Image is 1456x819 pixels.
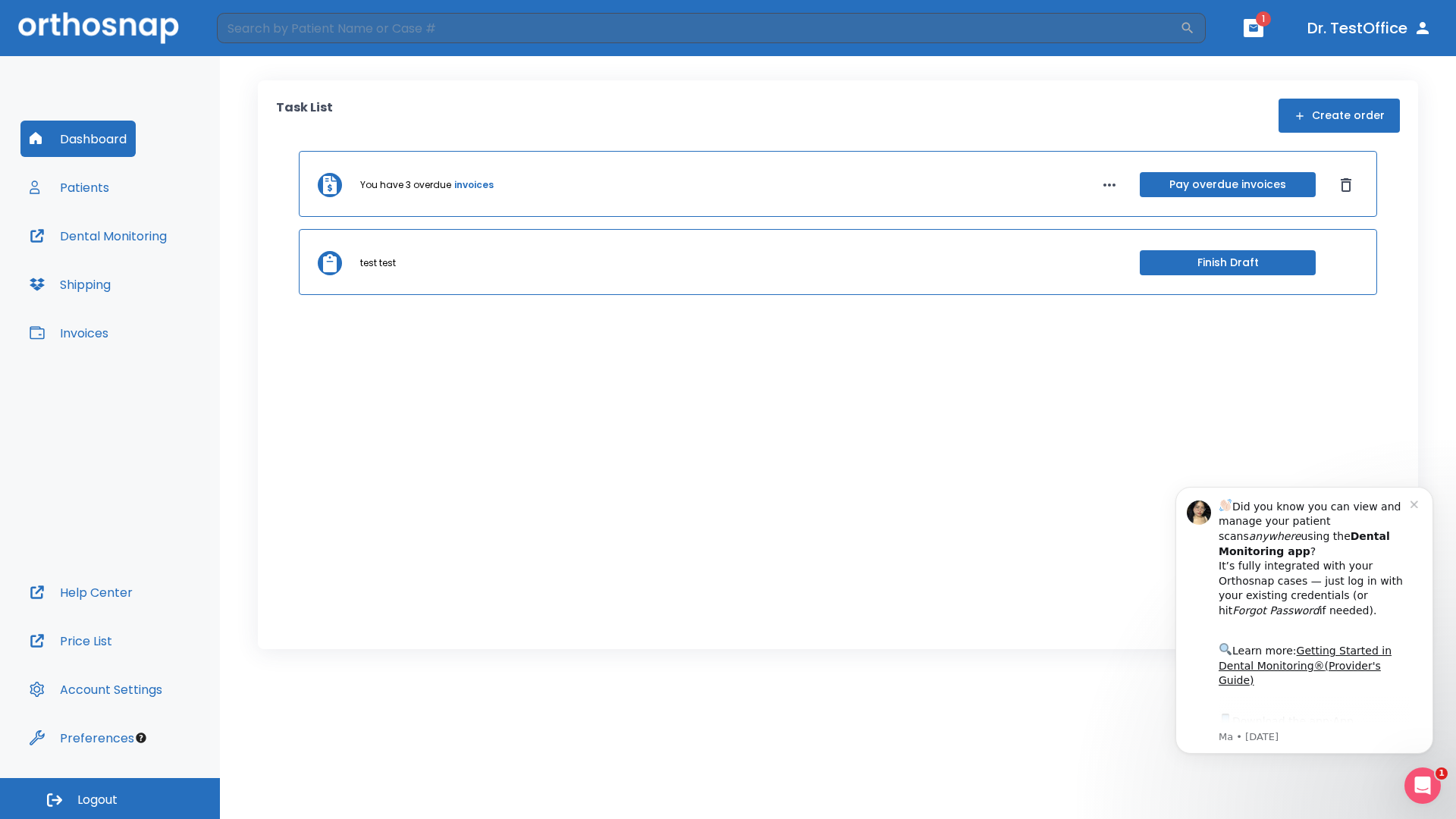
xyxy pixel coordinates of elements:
[20,266,120,303] button: Shipping
[66,251,201,278] a: App Store
[77,792,118,808] span: Logout
[1436,767,1448,780] span: 1
[66,247,257,325] div: Download the app: | ​ Let us know if you need help getting started!
[20,315,118,351] button: Invoices
[20,720,143,756] button: Preferences
[20,574,142,610] button: Help Center
[1279,99,1400,133] button: Create order
[217,13,1180,43] input: Search by Patient Name or Case #
[1153,464,1456,778] iframe: Intercom notifications message
[360,256,396,270] p: test test
[20,169,118,206] button: Patients
[66,266,257,280] p: Message from Ma, sent 3w ago
[20,218,176,254] button: Dental Monitoring
[20,623,121,659] button: Price List
[360,178,451,192] p: You have 3 overdue
[20,671,171,708] button: Account Settings
[1140,250,1316,275] button: Finish Draft
[18,12,179,43] img: Orthosnap
[1404,767,1441,804] iframe: Intercom live chat
[134,731,148,745] div: Tooltip anchor
[1256,11,1271,27] span: 1
[276,99,333,133] p: Task List
[1301,14,1438,42] button: Dr. TestOffice
[1334,173,1358,197] button: Dismiss
[1140,172,1316,197] button: Pay overdue invoices
[20,121,136,157] button: Dashboard
[454,178,494,192] a: invoices
[257,33,269,45] button: Dismiss notification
